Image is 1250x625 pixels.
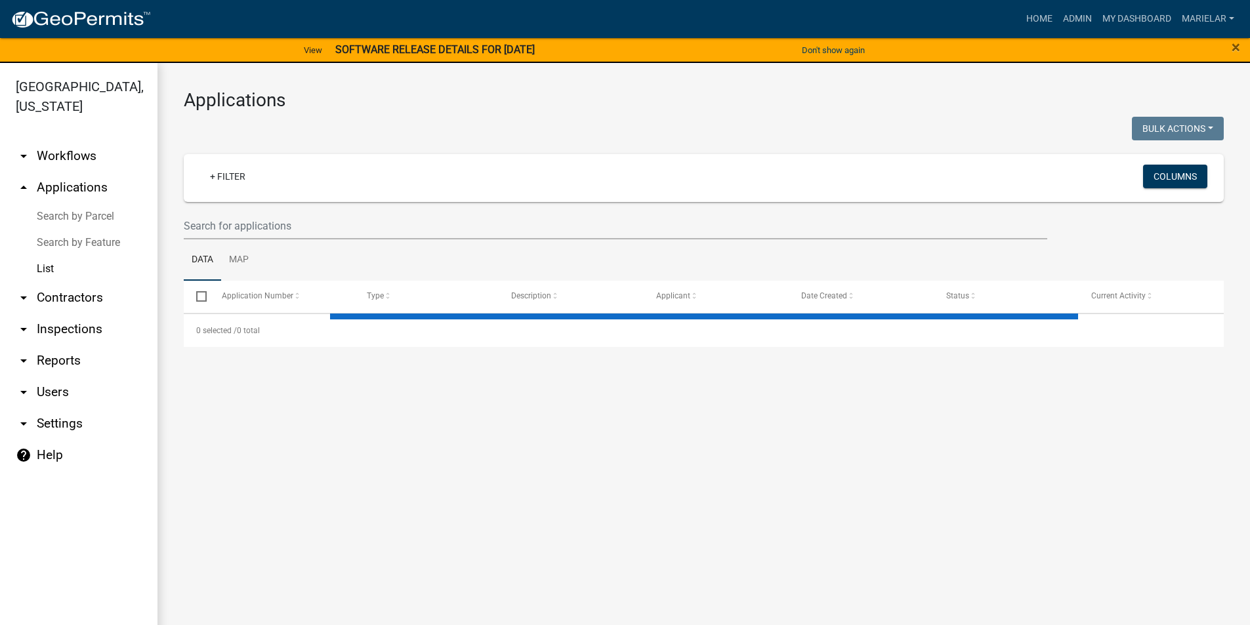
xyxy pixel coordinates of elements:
[209,281,354,312] datatable-header-cell: Application Number
[1132,117,1224,140] button: Bulk Actions
[656,291,690,300] span: Applicant
[184,281,209,312] datatable-header-cell: Select
[499,281,644,312] datatable-header-cell: Description
[184,314,1224,347] div: 0 total
[16,148,31,164] i: arrow_drop_down
[335,43,535,56] strong: SOFTWARE RELEASE DETAILS FOR [DATE]
[934,281,1079,312] datatable-header-cell: Status
[184,239,221,281] a: Data
[16,447,31,463] i: help
[1091,291,1146,300] span: Current Activity
[789,281,934,312] datatable-header-cell: Date Created
[199,165,256,188] a: + Filter
[1058,7,1097,31] a: Admin
[16,353,31,369] i: arrow_drop_down
[299,39,327,61] a: View
[184,212,1047,239] input: Search for applications
[511,291,551,300] span: Description
[221,239,257,281] a: Map
[801,291,847,300] span: Date Created
[797,39,870,61] button: Don't show again
[644,281,789,312] datatable-header-cell: Applicant
[1232,38,1240,56] span: ×
[1143,165,1207,188] button: Columns
[196,326,237,335] span: 0 selected /
[946,291,969,300] span: Status
[1232,39,1240,55] button: Close
[16,290,31,306] i: arrow_drop_down
[184,89,1224,111] h3: Applications
[1177,7,1240,31] a: marielar
[16,384,31,400] i: arrow_drop_down
[367,291,384,300] span: Type
[1021,7,1058,31] a: Home
[354,281,499,312] datatable-header-cell: Type
[16,416,31,432] i: arrow_drop_down
[16,321,31,337] i: arrow_drop_down
[222,291,293,300] span: Application Number
[1097,7,1177,31] a: My Dashboard
[1079,281,1224,312] datatable-header-cell: Current Activity
[16,180,31,195] i: arrow_drop_up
